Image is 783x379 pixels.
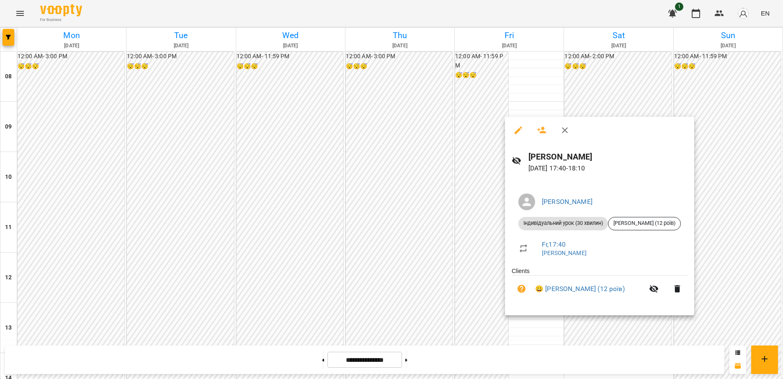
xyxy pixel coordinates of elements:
[528,163,688,173] p: [DATE] 17:40 - 18:10
[608,217,681,230] div: [PERSON_NAME] (12 роїв)
[542,250,587,256] a: [PERSON_NAME]
[542,240,566,248] a: Fr , 17:40
[542,198,592,206] a: [PERSON_NAME]
[518,219,608,227] span: Індивідуальний урок (30 хвилин)
[608,219,680,227] span: [PERSON_NAME] (12 роїв)
[528,150,688,163] h6: [PERSON_NAME]
[512,267,688,306] ul: Clients
[535,284,625,294] a: 😀 [PERSON_NAME] (12 роїв)
[512,279,532,299] button: Unpaid. Bill the attendance?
